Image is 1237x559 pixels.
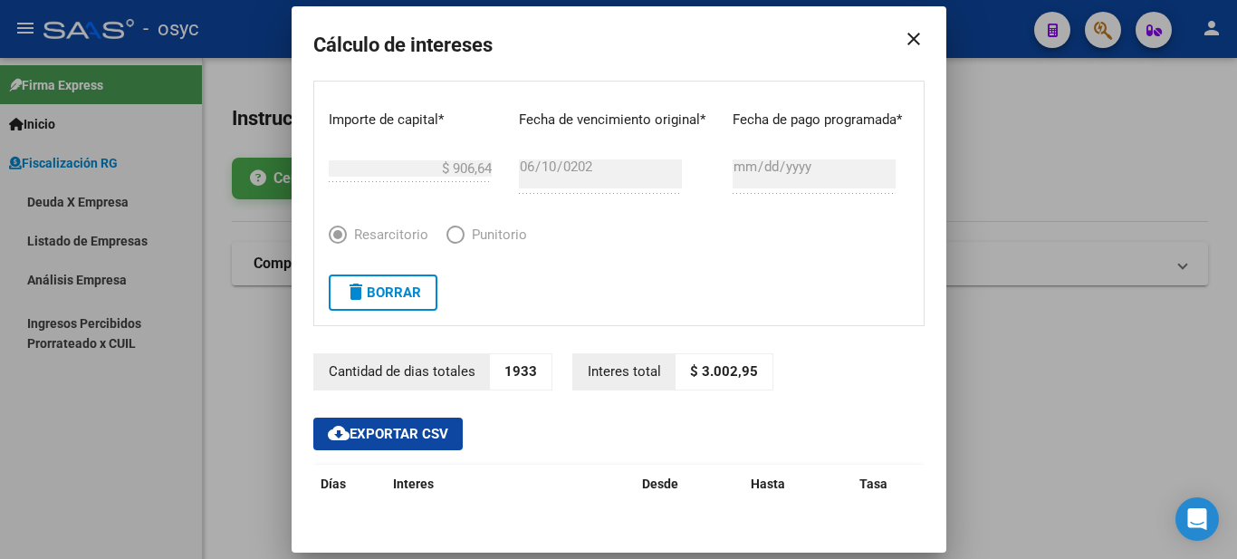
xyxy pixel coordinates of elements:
[1175,497,1219,541] div: Open Intercom Messenger
[314,354,490,390] p: Cantidad de dias totales
[888,14,925,64] mat-icon: close
[328,426,448,442] span: Exportar CSV
[345,284,421,301] span: Borrar
[313,28,925,63] h2: Cálculo de intereses
[329,275,437,311] button: Borrar
[743,465,852,504] datatable-header-cell: Hasta
[393,477,434,491] span: Interes
[642,477,678,491] span: Desde
[321,477,346,491] span: Días
[313,465,386,504] datatable-header-cell: Días
[751,477,785,491] span: Hasta
[313,418,463,450] button: Exportar CSV
[347,225,428,246] span: Resarcitorio
[676,354,772,390] p: $ 3.002,95
[519,110,705,130] p: Fecha de vencimiento original
[386,465,635,504] datatable-header-cell: Interes
[328,422,350,444] mat-icon: cloud_download
[329,110,492,130] p: Importe de capital
[345,281,367,303] mat-icon: delete
[859,477,887,491] span: Tasa
[490,354,551,390] p: 1933
[733,110,902,130] p: Fecha de pago programada
[635,465,743,504] datatable-header-cell: Desde
[573,354,676,390] p: Interes total
[852,465,925,504] datatable-header-cell: Tasa
[465,225,527,246] span: Punitorio
[329,225,545,255] mat-radio-group: Elija una opción *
